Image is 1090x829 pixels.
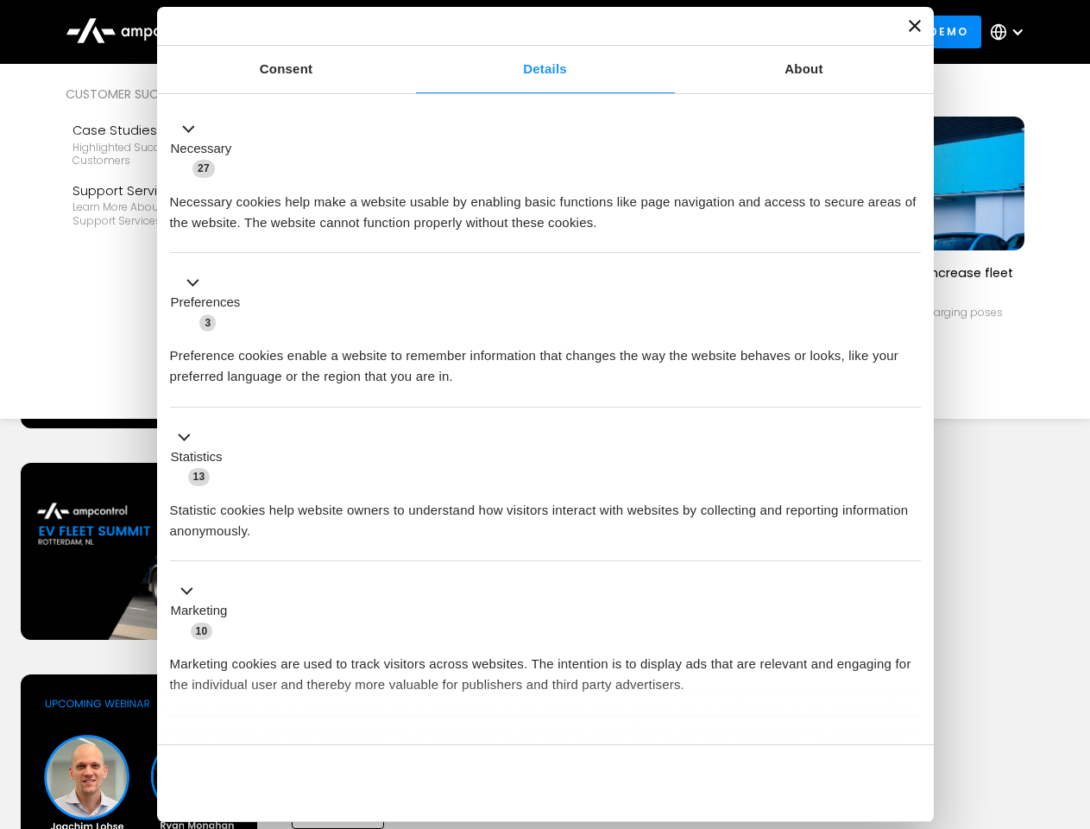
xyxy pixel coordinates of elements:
[199,314,216,332] span: 3
[66,114,280,174] a: Case StudiesHighlighted success stories From Our Customers
[675,46,934,93] a: About
[170,735,312,756] button: Unclassified (2)
[171,139,232,159] label: Necessary
[672,758,920,808] button: Okay
[157,46,416,93] a: Consent
[285,737,301,755] span: 2
[416,46,675,93] a: Details
[72,200,273,227] div: Learn more about Ampcontrol’s support services
[188,468,211,485] span: 13
[191,623,213,640] span: 10
[171,447,223,467] label: Statistics
[66,85,280,104] div: Customer success
[170,427,233,487] button: Statistics (13)
[170,581,238,642] button: Marketing (10)
[170,179,921,233] div: Necessary cookies help make a website usable by enabling basic functions like page navigation and...
[170,332,921,387] div: Preference cookies enable a website to remember information that changes the way the website beha...
[171,601,228,621] label: Marketing
[170,273,251,333] button: Preferences (3)
[909,20,921,32] button: Close banner
[66,174,280,235] a: Support ServicesLearn more about Ampcontrol’s support services
[72,121,273,140] div: Case Studies
[171,293,241,313] label: Preferences
[170,118,243,179] button: Necessary (27)
[72,181,273,200] div: Support Services
[192,160,215,177] span: 27
[170,641,921,695] div: Marketing cookies are used to track visitors across websites. The intention is to display ads tha...
[170,487,921,541] div: Statistic cookies help website owners to understand how visitors interact with websites by collec...
[72,141,273,168] div: Highlighted success stories From Our Customers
